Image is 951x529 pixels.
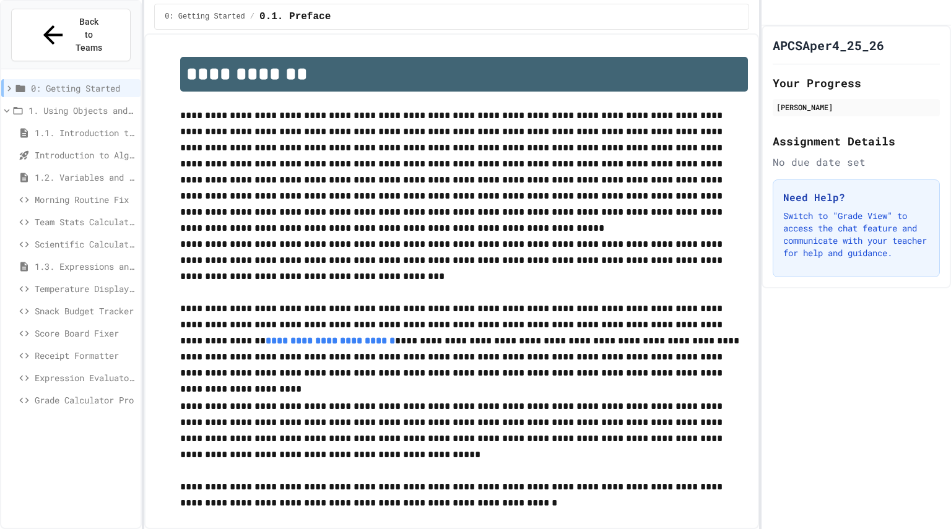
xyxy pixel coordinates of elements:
[35,193,136,206] span: Morning Routine Fix
[773,155,940,170] div: No due date set
[776,101,936,113] div: [PERSON_NAME]
[773,132,940,150] h2: Assignment Details
[28,104,136,117] span: 1. Using Objects and Methods
[35,126,136,139] span: 1.1. Introduction to Algorithms, Programming, and Compilers
[35,282,136,295] span: Temperature Display Fix
[35,394,136,406] span: Grade Calculator Pro
[783,190,929,205] h3: Need Help?
[35,171,136,184] span: 1.2. Variables and Data Types
[35,148,136,161] span: Introduction to Algorithms, Programming, and Compilers
[783,210,929,259] p: Switch to "Grade View" to access the chat feature and communicate with your teacher for help and ...
[35,215,136,228] span: Team Stats Calculator
[259,9,331,24] span: 0.1. Preface
[250,12,254,22] span: /
[165,12,245,22] span: 0: Getting Started
[31,82,136,95] span: 0: Getting Started
[35,260,136,273] span: 1.3. Expressions and Output [New]
[773,37,884,54] h1: APCSAper4_25_26
[35,371,136,384] span: Expression Evaluator Fix
[35,349,136,362] span: Receipt Formatter
[35,238,136,251] span: Scientific Calculator
[75,15,104,54] span: Back to Teams
[773,74,940,92] h2: Your Progress
[35,327,136,340] span: Score Board Fixer
[11,9,131,61] button: Back to Teams
[35,304,136,317] span: Snack Budget Tracker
